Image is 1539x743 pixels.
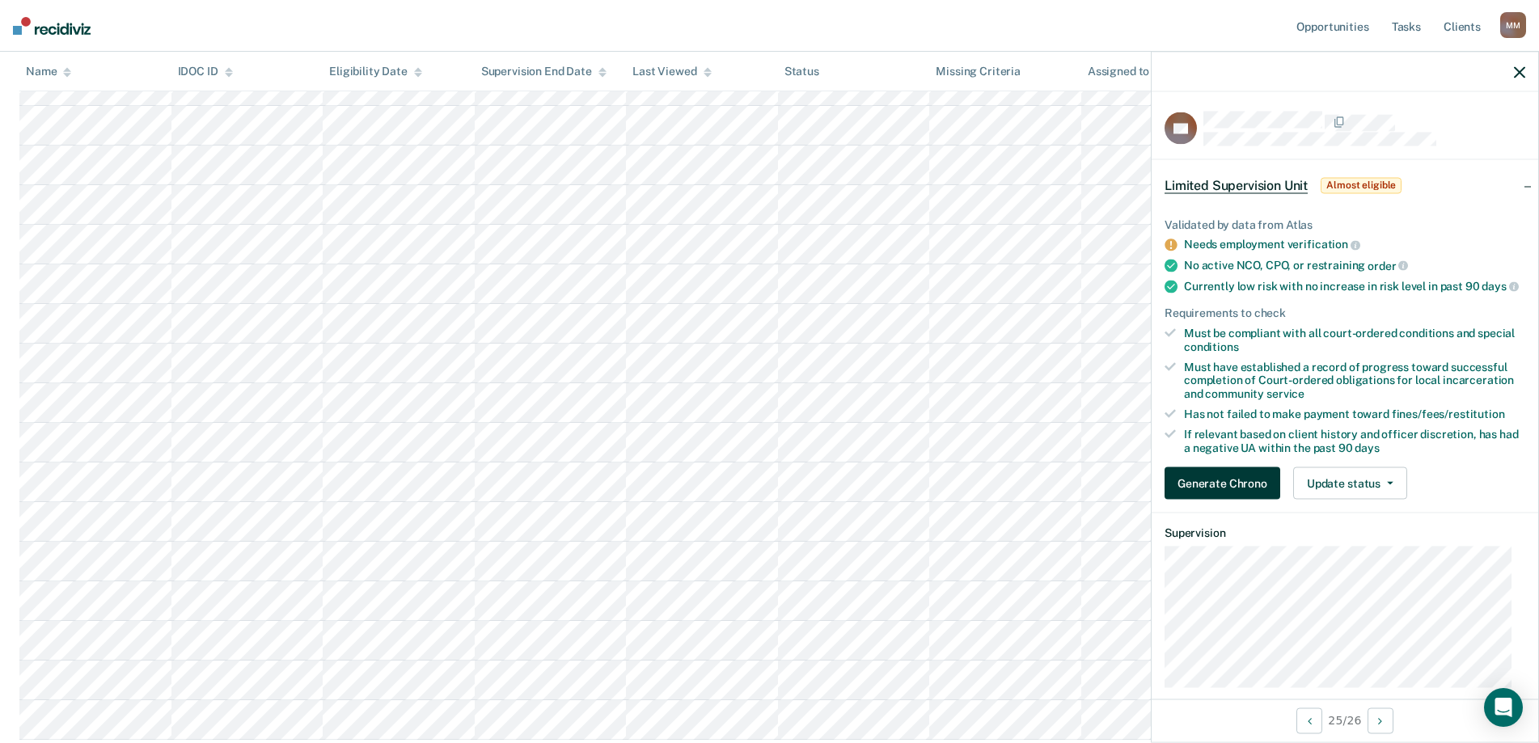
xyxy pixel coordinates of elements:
[1321,177,1402,193] span: Almost eligible
[1355,441,1379,454] span: days
[1484,688,1523,727] div: Open Intercom Messenger
[1368,707,1393,733] button: Next Opportunity
[1184,259,1525,273] div: No active NCO, CPO, or restraining
[1152,159,1538,211] div: Limited Supervision UnitAlmost eligible
[1184,427,1525,454] div: If relevant based on client history and officer discretion, has had a negative UA within the past 90
[784,65,819,78] div: Status
[1184,279,1525,293] div: Currently low risk with no increase in risk level in past 90
[632,65,711,78] div: Last Viewed
[1296,707,1322,733] button: Previous Opportunity
[1165,217,1525,231] div: Validated by data from Atlas
[1184,327,1525,354] div: Must be compliant with all court-ordered conditions and special conditions
[1184,360,1525,400] div: Must have established a record of progress toward successful completion of Court-ordered obligati...
[1152,699,1538,741] div: 25 / 26
[936,65,1021,78] div: Missing Criteria
[26,65,71,78] div: Name
[1088,65,1164,78] div: Assigned to
[1165,526,1525,540] dt: Supervision
[1500,12,1526,38] div: M M
[1184,407,1525,421] div: Has not failed to make payment toward
[1392,407,1505,420] span: fines/fees/restitution
[1165,177,1308,193] span: Limited Supervision Unit
[481,65,607,78] div: Supervision End Date
[329,65,422,78] div: Eligibility Date
[178,65,233,78] div: IDOC ID
[1165,306,1525,320] div: Requirements to check
[1368,259,1408,272] span: order
[1184,238,1525,252] div: Needs employment verification
[1482,280,1518,293] span: days
[1165,467,1280,500] button: Generate Chrono
[13,17,91,35] img: Recidiviz
[1293,467,1407,500] button: Update status
[1165,467,1287,500] a: Navigate to form link
[1266,387,1304,400] span: service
